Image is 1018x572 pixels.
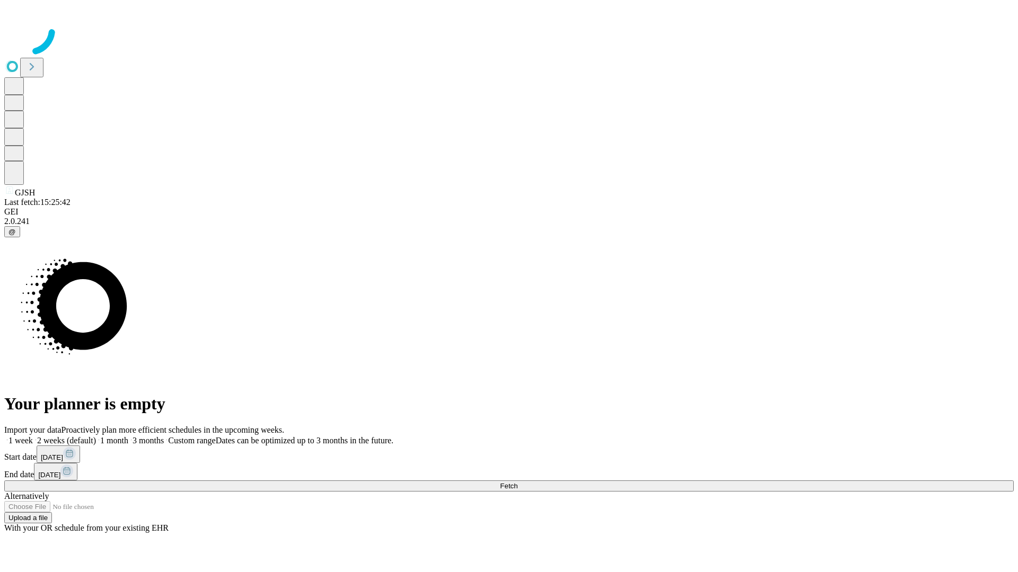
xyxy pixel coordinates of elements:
[41,453,63,461] span: [DATE]
[4,207,1014,217] div: GEI
[4,512,52,523] button: Upload a file
[38,471,60,479] span: [DATE]
[4,523,169,532] span: With your OR schedule from your existing EHR
[4,480,1014,491] button: Fetch
[4,463,1014,480] div: End date
[216,436,393,445] span: Dates can be optimized up to 3 months in the future.
[15,188,35,197] span: GJSH
[168,436,215,445] span: Custom range
[4,425,62,434] span: Import your data
[4,491,49,501] span: Alternatively
[4,226,20,237] button: @
[4,198,71,207] span: Last fetch: 15:25:42
[62,425,284,434] span: Proactively plan more efficient schedules in the upcoming weeks.
[133,436,164,445] span: 3 months
[8,228,16,236] span: @
[8,436,33,445] span: 1 week
[4,394,1014,414] h1: Your planner is empty
[100,436,128,445] span: 1 month
[37,436,96,445] span: 2 weeks (default)
[4,445,1014,463] div: Start date
[34,463,77,480] button: [DATE]
[4,217,1014,226] div: 2.0.241
[37,445,80,463] button: [DATE]
[500,482,517,490] span: Fetch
